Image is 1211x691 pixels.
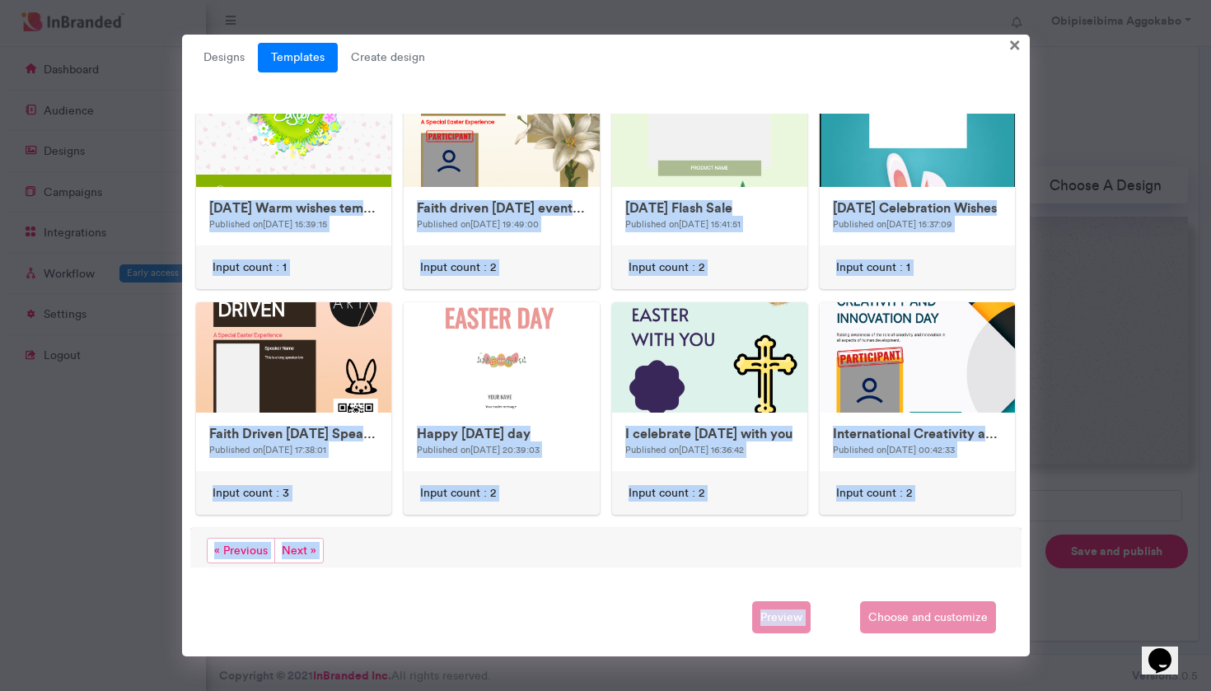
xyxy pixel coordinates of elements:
small: Published on [DATE] 15:37:09 [833,218,952,230]
h6: I celebrate [DATE] with you [625,426,794,441]
span: Input count : 3 [213,485,289,502]
span: Create design [338,43,438,72]
small: Published on [DATE] 00:42:33 [833,444,955,455]
span: Input count : 1 [836,259,910,276]
small: Published on [DATE] 16:36:42 [625,444,744,455]
small: Published on [DATE] 19:49:00 [417,218,539,230]
small: Published on [DATE] 20:39:03 [417,444,540,455]
h6: Faith Driven [DATE] Speaker badge [209,426,378,441]
h6: [DATE] Celebration Wishes [833,200,1002,216]
h6: Happy [DATE] day [417,426,586,441]
span: « Previous [207,538,275,563]
h6: [DATE] Warm wishes template [209,200,378,216]
span: Next » [274,538,324,563]
a: Designs [190,43,258,72]
span: Input count : 2 [836,485,912,502]
span: Input count : 2 [629,485,704,502]
iframe: chat widget [1142,625,1195,675]
span: × [1009,31,1021,57]
span: Input count : 1 [213,259,287,276]
h6: International Creativity and Innovation Day [833,426,1002,441]
h6: [DATE] Flash Sale [625,200,794,216]
h6: Faith driven [DATE] event attendee badge [417,200,586,216]
small: Published on [DATE] 15:41:51 [625,218,741,230]
span: Input count : 2 [420,485,496,502]
a: Templates [258,43,338,72]
small: Published on [DATE] 15:39:15 [209,218,327,230]
small: Published on [DATE] 17:38:01 [209,444,326,455]
span: Input count : 2 [629,259,704,276]
span: Input count : 2 [420,259,496,276]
